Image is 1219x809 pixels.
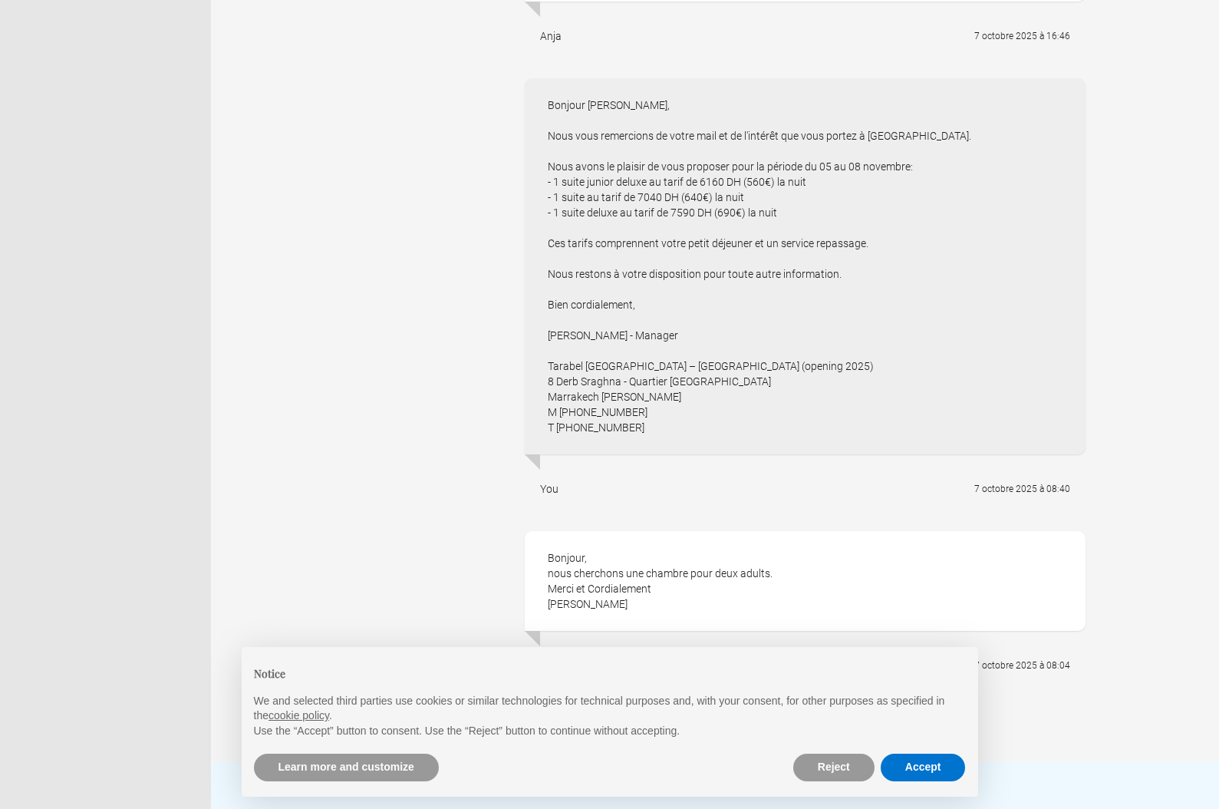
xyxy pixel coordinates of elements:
a: cookie policy - link opens in a new tab [269,709,329,721]
button: Learn more and customize [254,754,439,781]
div: Bonjour [PERSON_NAME], Nous vous remercions de votre mail et de l'intérêt que vous portez à [GEOG... [525,78,1086,454]
flynt-date-display: 7 octobre 2025 à 08:04 [974,660,1070,671]
h2: Notice [254,665,966,682]
button: Reject [793,754,875,781]
p: Use the “Accept” button to consent. Use the “Reject” button to continue without accepting. [254,724,966,739]
flynt-date-display: 7 octobre 2025 à 08:40 [974,484,1070,494]
div: You [540,481,558,497]
flynt-date-display: 7 octobre 2025 à 16:46 [974,31,1070,41]
p: We and selected third parties use cookies or similar technologies for technical purposes and, wit... [254,694,966,724]
div: Anja [540,28,562,44]
div: Bonjour, nous cherchons une chambre pour deux adults. Merci et Cordialement [PERSON_NAME] [525,531,1086,631]
button: Accept [881,754,966,781]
